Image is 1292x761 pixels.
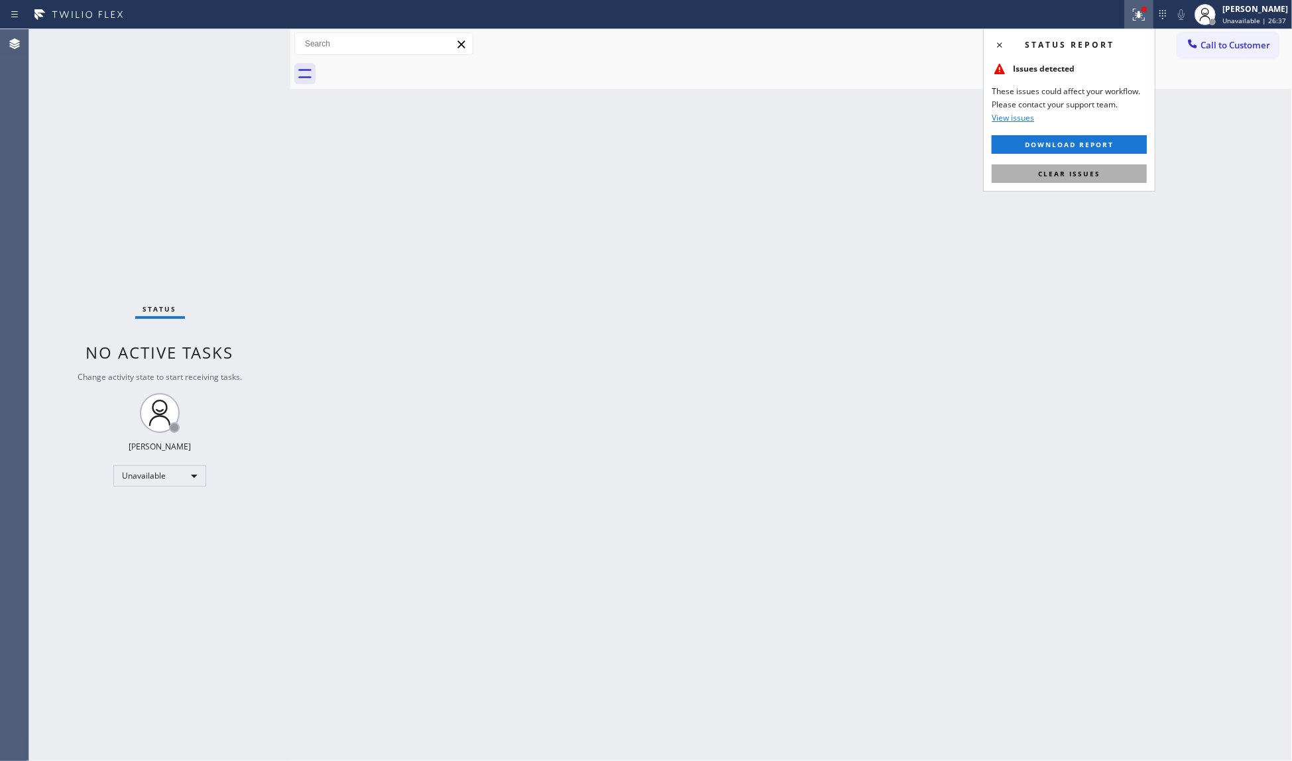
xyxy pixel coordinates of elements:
button: Call to Customer [1177,32,1279,58]
span: Call to Customer [1201,39,1270,51]
span: Status [143,304,177,314]
span: Unavailable | 26:37 [1222,16,1286,25]
span: No active tasks [86,341,234,363]
div: Unavailable [113,465,206,487]
span: Change activity state to start receiving tasks. [78,371,242,382]
input: Search [295,33,473,54]
div: [PERSON_NAME] [1222,3,1288,15]
button: Mute [1172,5,1191,24]
div: [PERSON_NAME] [129,441,191,452]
